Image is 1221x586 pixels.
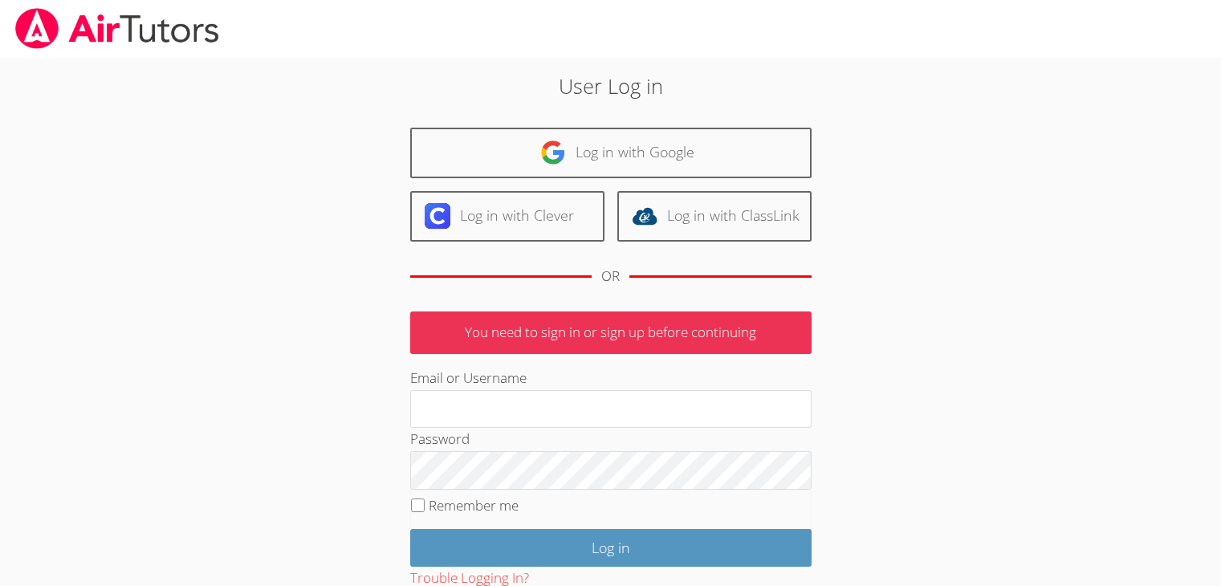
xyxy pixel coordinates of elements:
[632,203,657,229] img: classlink-logo-d6bb404cc1216ec64c9a2012d9dc4662098be43eaf13dc465df04b49fa7ab582.svg
[410,368,527,387] label: Email or Username
[429,496,519,515] label: Remember me
[617,191,812,242] a: Log in with ClassLink
[410,429,470,448] label: Password
[410,311,812,354] p: You need to sign in or sign up before continuing
[410,529,812,567] input: Log in
[410,128,812,178] a: Log in with Google
[281,71,940,101] h2: User Log in
[540,140,566,165] img: google-logo-50288ca7cdecda66e5e0955fdab243c47b7ad437acaf1139b6f446037453330a.svg
[425,203,450,229] img: clever-logo-6eab21bc6e7a338710f1a6ff85c0baf02591cd810cc4098c63d3a4b26e2feb20.svg
[14,8,221,49] img: airtutors_banner-c4298cdbf04f3fff15de1276eac7730deb9818008684d7c2e4769d2f7ddbe033.png
[601,265,620,288] div: OR
[410,191,604,242] a: Log in with Clever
